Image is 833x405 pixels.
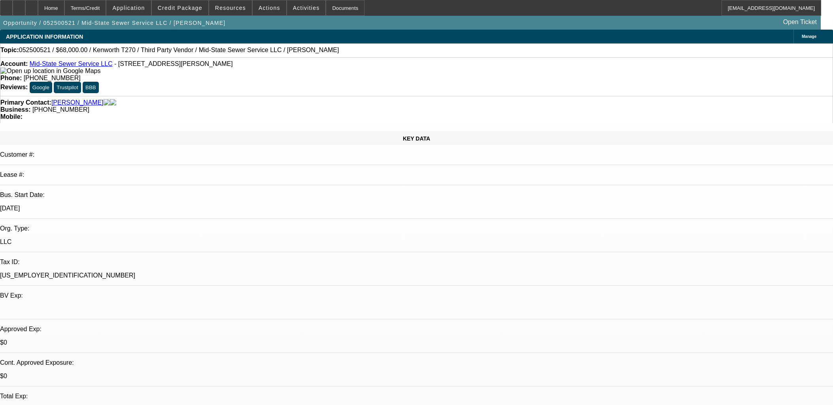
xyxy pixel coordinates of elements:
strong: Phone: [0,75,22,81]
span: Credit Package [158,5,202,11]
button: BBB [83,82,99,93]
strong: Reviews: [0,84,28,90]
a: View Google Maps [0,67,100,74]
img: linkedin-icon.png [110,99,116,106]
span: - [STREET_ADDRESS][PERSON_NAME] [114,60,233,67]
strong: Business: [0,106,30,113]
span: Activities [293,5,320,11]
span: APPLICATION INFORMATION [6,34,83,40]
a: Mid-State Sewer Service LLC [30,60,113,67]
span: [PHONE_NUMBER] [32,106,89,113]
img: facebook-icon.png [104,99,110,106]
span: Resources [215,5,246,11]
span: 052500521 / $68,000.00 / Kenworth T270 / Third Party Vendor / Mid-State Sewer Service LLC / [PERS... [19,47,339,54]
span: Opportunity / 052500521 / Mid-State Sewer Service LLC / [PERSON_NAME] [3,20,225,26]
button: Google [30,82,52,93]
span: [PHONE_NUMBER] [24,75,81,81]
strong: Account: [0,60,28,67]
span: Actions [259,5,280,11]
a: [PERSON_NAME] [51,99,104,106]
strong: Topic: [0,47,19,54]
button: Credit Package [152,0,208,15]
strong: Primary Contact: [0,99,51,106]
span: KEY DATA [403,135,430,142]
span: Manage [802,34,816,39]
span: Application [112,5,145,11]
button: Trustpilot [54,82,81,93]
button: Application [106,0,151,15]
strong: Mobile: [0,113,23,120]
a: Open Ticket [780,15,820,29]
button: Actions [253,0,286,15]
button: Activities [287,0,326,15]
img: Open up location in Google Maps [0,67,100,75]
button: Resources [209,0,252,15]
